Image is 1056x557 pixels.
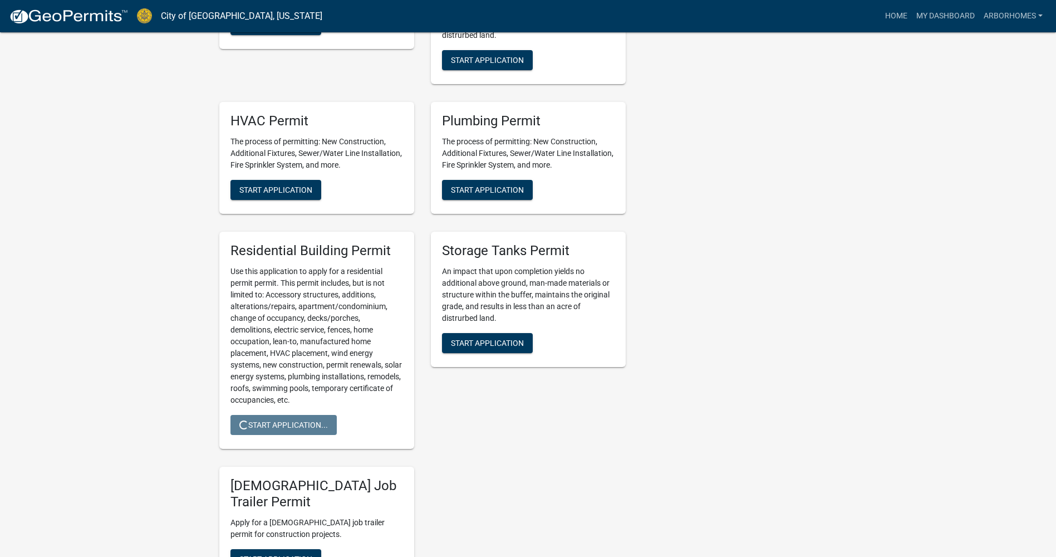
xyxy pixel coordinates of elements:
[230,243,403,259] h5: Residential Building Permit
[451,339,524,348] span: Start Application
[239,185,312,194] span: Start Application
[137,8,152,23] img: City of Jeffersonville, Indiana
[230,136,403,171] p: The process of permitting: New Construction, Additional Fixtures, Sewer/Water Line Installation, ...
[442,333,533,353] button: Start Application
[979,6,1047,27] a: ArborHomes
[451,56,524,65] span: Start Application
[161,7,322,26] a: City of [GEOGRAPHIC_DATA], [US_STATE]
[442,266,615,324] p: An impact that upon completion yields no additional above ground, man-made materials or structure...
[230,517,403,540] p: Apply for a [DEMOGRAPHIC_DATA] job trailer permit for construction projects.
[451,185,524,194] span: Start Application
[239,421,328,429] span: Start Application...
[442,136,615,171] p: The process of permitting: New Construction, Additional Fixtures, Sewer/Water Line Installation, ...
[442,180,533,200] button: Start Application
[230,266,403,406] p: Use this application to apply for a residential permit permit. This permit includes, but is not l...
[442,243,615,259] h5: Storage Tanks Permit
[230,180,321,200] button: Start Application
[230,478,403,510] h5: [DEMOGRAPHIC_DATA] Job Trailer Permit
[442,50,533,70] button: Start Application
[442,113,615,129] h5: Plumbing Permit
[230,113,403,129] h5: HVAC Permit
[912,6,979,27] a: My Dashboard
[230,415,337,435] button: Start Application...
[881,6,912,27] a: Home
